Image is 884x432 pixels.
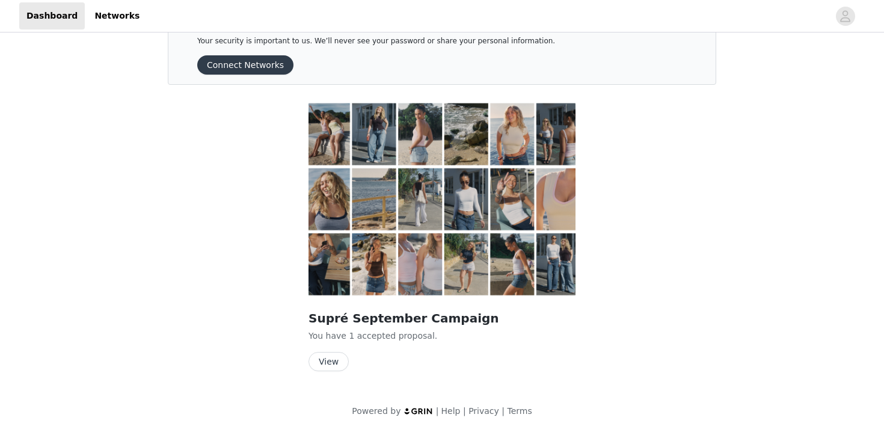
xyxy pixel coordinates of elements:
span: | [463,406,466,416]
a: Terms [507,406,532,416]
button: View [308,352,349,371]
a: Dashboard [19,2,85,29]
a: Networks [87,2,147,29]
a: Privacy [468,406,499,416]
button: Connect Networks [197,55,293,75]
a: Help [441,406,461,416]
h2: Supré September Campaign [308,309,576,327]
span: Powered by [352,406,401,416]
span: | [502,406,505,416]
img: logo [404,407,434,415]
span: | [436,406,439,416]
div: avatar [839,7,851,26]
p: Your security is important to us. We’ll never see your password or share your personal information. [197,37,657,46]
a: View [308,357,349,366]
img: Factorie&Supre [308,99,576,300]
p: You have 1 accepted proposal . [308,330,576,342]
